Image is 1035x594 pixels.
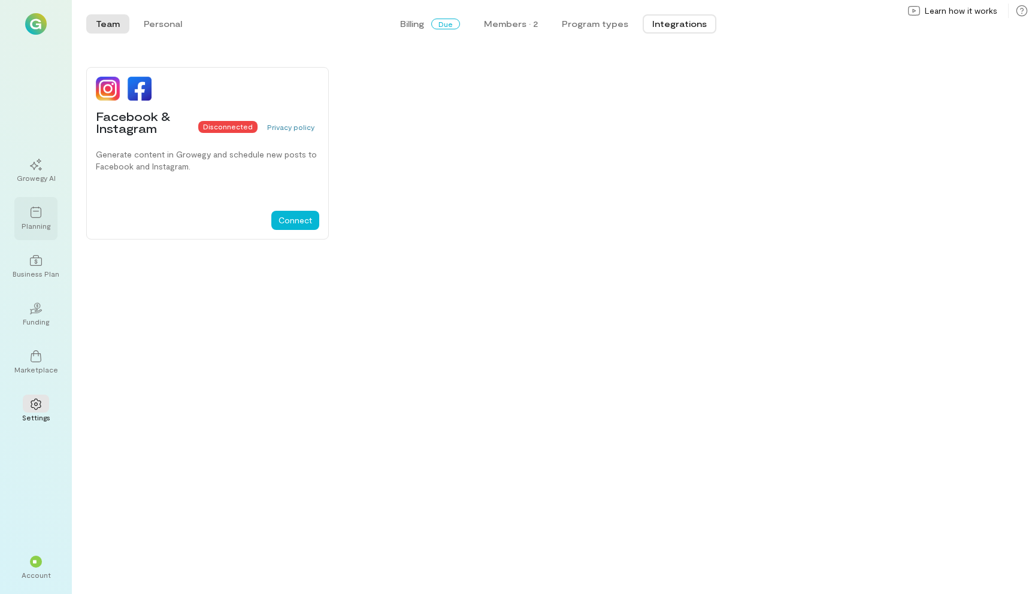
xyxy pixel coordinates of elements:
[474,14,547,34] button: Members · 2
[400,18,424,30] span: Billing
[22,570,51,580] div: Account
[23,317,49,326] div: Funding
[14,365,58,374] div: Marketplace
[643,14,716,34] button: Integrations
[552,14,638,34] button: Program types
[96,77,152,101] img: Facebook & Instagram
[14,197,57,240] a: Planning
[96,110,193,134] span: Facebook & Instagram
[13,269,59,278] div: Business Plan
[86,14,129,34] button: Team
[22,221,50,231] div: Planning
[14,245,57,288] a: Business Plan
[14,149,57,192] a: Growegy AI
[267,123,314,131] a: Privacy policy
[96,148,319,172] div: Generate content in Growegy and schedule new posts to Facebook and Instagram.
[391,14,470,34] button: BillingDue
[431,19,460,29] span: Due
[14,389,57,432] a: Settings
[925,5,997,17] span: Learn how it works
[134,14,192,34] button: Personal
[484,18,538,30] div: Members · 2
[271,211,319,230] button: Connect
[14,293,57,336] a: Funding
[17,173,56,183] div: Growegy AI
[14,341,57,384] a: Marketplace
[22,413,50,422] div: Settings
[198,121,258,133] div: Disconnected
